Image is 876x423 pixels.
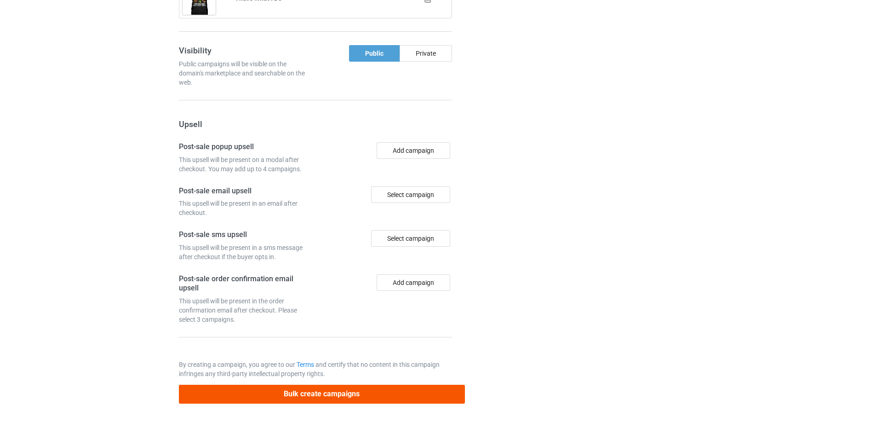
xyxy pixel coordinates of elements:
[371,186,450,203] div: Select campaign
[371,230,450,247] div: Select campaign
[179,186,312,196] h4: Post-sale email upsell
[179,142,312,152] h4: Post-sale popup upsell
[179,230,312,240] h4: Post-sale sms upsell
[179,274,312,293] h4: Post-sale order confirmation email upsell
[377,274,450,291] button: Add campaign
[179,199,312,217] div: This upsell will be present in an email after checkout.
[377,142,450,159] button: Add campaign
[179,243,312,261] div: This upsell will be present in a sms message after checkout if the buyer opts in.
[179,45,312,56] h3: Visibility
[179,296,312,324] div: This upsell will be present in the order confirmation email after checkout. Please select 3 campa...
[297,361,314,368] a: Terms
[179,155,312,174] div: This upsell will be present on a modal after checkout. You may add up to 4 campaigns.
[179,59,312,87] div: Public campaigns will be visible on the domain's marketplace and searchable on the web.
[179,360,452,378] p: By creating a campaign, you agree to our and certify that no content in this campaign infringes a...
[179,119,452,129] h3: Upsell
[179,385,465,404] button: Bulk create campaigns
[349,45,400,62] div: Public
[400,45,452,62] div: Private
